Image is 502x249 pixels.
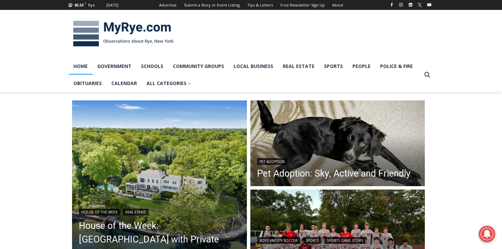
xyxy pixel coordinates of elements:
[257,236,418,244] div: | |
[69,58,93,75] a: Home
[142,75,196,92] a: All Categories
[421,69,433,81] button: View Search Form
[319,58,348,75] a: Sports
[147,80,191,87] span: All Categories
[93,58,136,75] a: Government
[406,1,415,9] a: Linkedin
[397,1,405,9] a: Instagram
[107,75,142,92] a: Calendar
[69,58,421,92] nav: Primary Navigation
[416,1,424,9] a: X
[106,2,118,8] div: [DATE]
[85,1,86,5] span: F
[79,207,240,216] div: |
[388,1,396,9] a: Facebook
[257,237,300,244] a: Boys Varsity Soccer
[123,209,149,216] a: Real Estate
[303,237,321,244] a: Sports
[425,1,433,9] a: YouTube
[69,16,178,52] img: MyRye.com
[348,58,375,75] a: People
[136,58,168,75] a: Schools
[257,168,410,179] a: Pet Adoption: Sky, Active and Friendly
[69,75,107,92] a: Obituaries
[375,58,418,75] a: Police & Fire
[74,2,84,8] span: 65.53
[168,58,229,75] a: Community Groups
[250,100,425,188] img: [PHOTO; Sky. Contributed.]
[324,237,365,244] a: Sports Game Story
[278,58,319,75] a: Real Estate
[88,2,95,8] div: Rye
[250,100,425,188] a: Read More Pet Adoption: Sky, Active and Friendly
[229,58,278,75] a: Local Business
[79,209,120,216] a: House of the Week
[257,158,287,165] a: Pet Adoption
